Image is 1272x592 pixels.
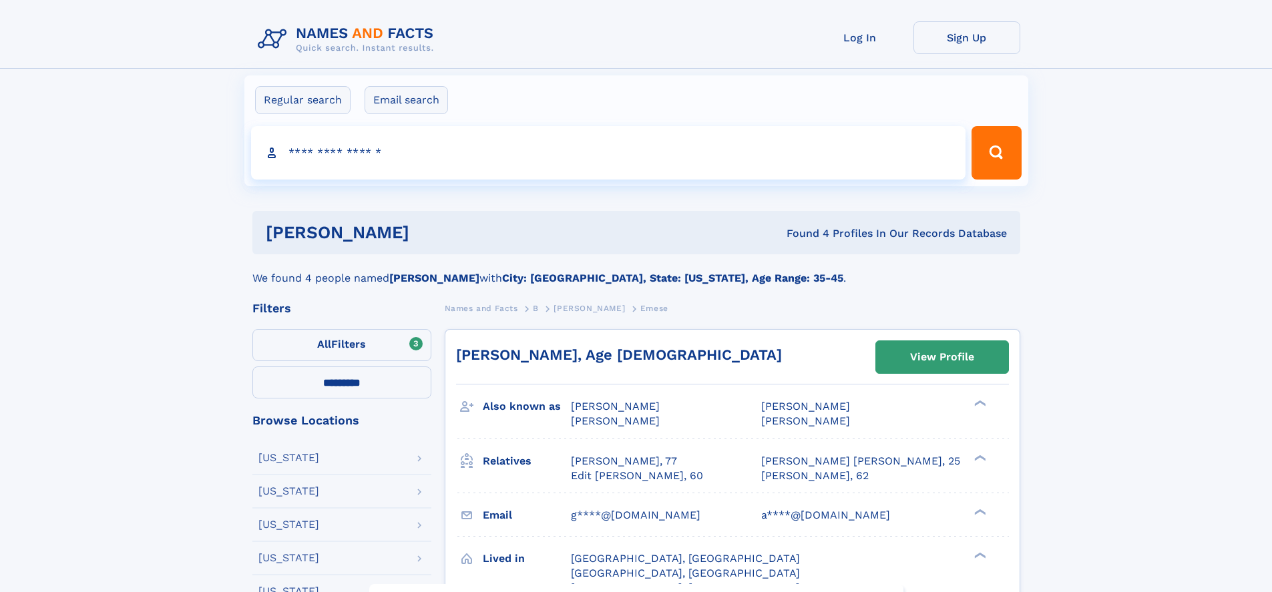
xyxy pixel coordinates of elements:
[266,224,598,241] h1: [PERSON_NAME]
[252,329,431,361] label: Filters
[533,300,539,316] a: B
[571,414,660,427] span: [PERSON_NAME]
[251,126,966,180] input: search input
[598,226,1007,241] div: Found 4 Profiles In Our Records Database
[252,414,431,426] div: Browse Locations
[317,338,331,350] span: All
[910,342,974,372] div: View Profile
[761,414,850,427] span: [PERSON_NAME]
[876,341,1008,373] a: View Profile
[365,86,448,114] label: Email search
[571,567,800,579] span: [GEOGRAPHIC_DATA], [GEOGRAPHIC_DATA]
[255,86,351,114] label: Regular search
[483,450,571,473] h3: Relatives
[258,486,319,497] div: [US_STATE]
[761,454,960,469] a: [PERSON_NAME] [PERSON_NAME], 25
[258,519,319,530] div: [US_STATE]
[761,469,869,483] a: [PERSON_NAME], 62
[252,254,1020,286] div: We found 4 people named with .
[445,300,518,316] a: Names and Facts
[971,507,987,516] div: ❯
[571,552,800,565] span: [GEOGRAPHIC_DATA], [GEOGRAPHIC_DATA]
[971,551,987,559] div: ❯
[483,547,571,570] h3: Lived in
[571,400,660,412] span: [PERSON_NAME]
[483,504,571,527] h3: Email
[571,469,703,483] a: Edit [PERSON_NAME], 60
[971,399,987,408] div: ❯
[483,395,571,418] h3: Also known as
[640,304,668,313] span: Emese
[971,453,987,462] div: ❯
[502,272,843,284] b: City: [GEOGRAPHIC_DATA], State: [US_STATE], Age Range: 35-45
[252,302,431,314] div: Filters
[252,21,445,57] img: Logo Names and Facts
[571,454,677,469] a: [PERSON_NAME], 77
[456,346,782,363] a: [PERSON_NAME], Age [DEMOGRAPHIC_DATA]
[533,304,539,313] span: B
[761,400,850,412] span: [PERSON_NAME]
[913,21,1020,54] a: Sign Up
[258,553,319,563] div: [US_STATE]
[807,21,913,54] a: Log In
[258,453,319,463] div: [US_STATE]
[389,272,479,284] b: [PERSON_NAME]
[554,300,625,316] a: [PERSON_NAME]
[972,126,1021,180] button: Search Button
[554,304,625,313] span: [PERSON_NAME]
